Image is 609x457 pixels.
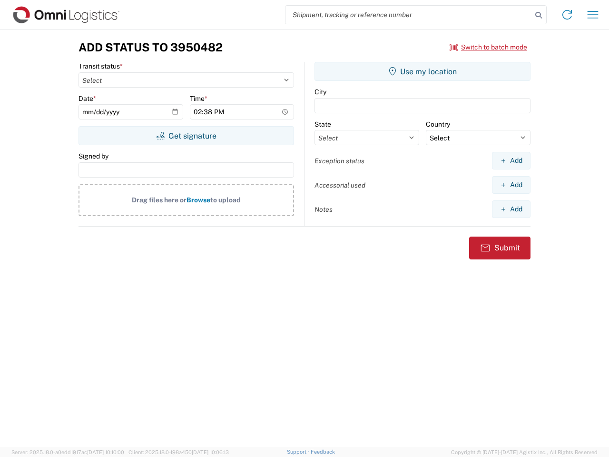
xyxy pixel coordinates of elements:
[79,126,294,145] button: Get signature
[314,181,365,189] label: Accessorial used
[311,449,335,455] a: Feedback
[79,40,223,54] h3: Add Status to 3950482
[87,449,124,455] span: [DATE] 10:10:00
[287,449,311,455] a: Support
[314,88,326,96] label: City
[492,176,530,194] button: Add
[451,448,598,457] span: Copyright © [DATE]-[DATE] Agistix Inc., All Rights Reserved
[128,449,229,455] span: Client: 2025.18.0-198a450
[192,449,229,455] span: [DATE] 10:06:13
[285,6,532,24] input: Shipment, tracking or reference number
[79,94,96,103] label: Date
[314,120,331,129] label: State
[190,94,207,103] label: Time
[314,205,333,214] label: Notes
[11,449,124,455] span: Server: 2025.18.0-a0edd1917ac
[469,237,530,259] button: Submit
[79,62,123,70] label: Transit status
[132,196,187,204] span: Drag files here or
[426,120,450,129] label: Country
[314,157,364,165] label: Exception status
[492,152,530,169] button: Add
[492,200,530,218] button: Add
[314,62,530,81] button: Use my location
[450,40,527,55] button: Switch to batch mode
[187,196,210,204] span: Browse
[210,196,241,204] span: to upload
[79,152,108,160] label: Signed by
